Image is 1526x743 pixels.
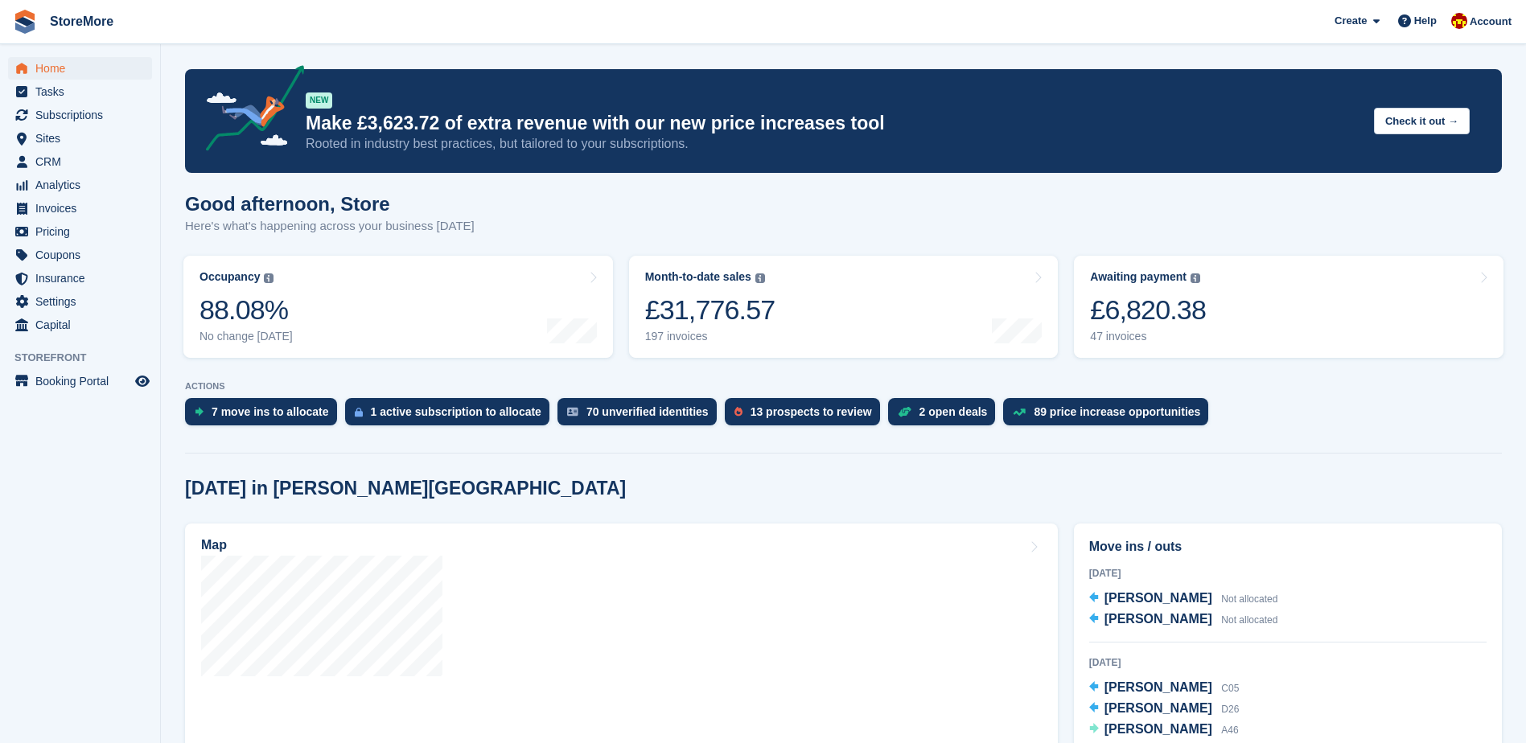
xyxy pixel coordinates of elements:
[8,290,152,313] a: menu
[1089,655,1487,670] div: [DATE]
[371,405,541,418] div: 1 active subscription to allocate
[43,8,120,35] a: StoreMore
[185,193,475,215] h1: Good afternoon, Store
[185,398,345,433] a: 7 move ins to allocate
[1089,566,1487,581] div: [DATE]
[306,112,1361,135] p: Make £3,623.72 of extra revenue with our new price increases tool
[345,398,557,433] a: 1 active subscription to allocate
[35,57,132,80] span: Home
[199,294,293,326] div: 88.08%
[8,57,152,80] a: menu
[35,314,132,336] span: Capital
[1104,722,1212,736] span: [PERSON_NAME]
[755,273,765,283] img: icon-info-grey-7440780725fd019a000dd9b08b2336e03edf1995a4989e88bcd33f0948082b44.svg
[192,65,305,157] img: price-adjustments-announcement-icon-8257ccfd72463d97f412b2fc003d46551f7dbcb40ab6d574587a9cd5c0d94...
[1104,701,1212,715] span: [PERSON_NAME]
[1089,610,1278,630] a: [PERSON_NAME] Not allocated
[8,80,152,103] a: menu
[306,92,332,109] div: NEW
[35,127,132,150] span: Sites
[35,174,132,196] span: Analytics
[185,478,626,499] h2: [DATE] in [PERSON_NAME][GEOGRAPHIC_DATA]
[8,174,152,196] a: menu
[306,135,1361,153] p: Rooted in industry best practices, but tailored to your subscriptions.
[898,406,911,417] img: deal-1b604bf984904fb50ccaf53a9ad4b4a5d6e5aea283cecdc64d6e3604feb123c2.svg
[1090,330,1206,343] div: 47 invoices
[1003,398,1216,433] a: 89 price increase opportunities
[1221,704,1239,715] span: D26
[919,405,988,418] div: 2 open deals
[1034,405,1200,418] div: 89 price increase opportunities
[8,127,152,150] a: menu
[1335,13,1367,29] span: Create
[8,197,152,220] a: menu
[35,290,132,313] span: Settings
[1090,270,1187,284] div: Awaiting payment
[1089,699,1240,720] a: [PERSON_NAME] D26
[35,80,132,103] span: Tasks
[8,150,152,173] a: menu
[1104,591,1212,605] span: [PERSON_NAME]
[629,256,1059,358] a: Month-to-date sales £31,776.57 197 invoices
[1090,294,1206,326] div: £6,820.38
[1470,14,1512,30] span: Account
[1089,720,1239,741] a: [PERSON_NAME] A46
[557,398,725,433] a: 70 unverified identities
[725,398,888,433] a: 13 prospects to review
[264,273,274,283] img: icon-info-grey-7440780725fd019a000dd9b08b2336e03edf1995a4989e88bcd33f0948082b44.svg
[1451,13,1467,29] img: Store More Team
[133,371,152,391] a: Preview store
[1221,725,1238,736] span: A46
[1104,612,1212,626] span: [PERSON_NAME]
[1013,408,1026,416] img: price_increase_opportunities-93ffe204e8149a01c8c9dc8f82e8f89637d9d84a8eef4429ea346261dce0b2c0.svg
[1374,108,1470,134] button: Check it out →
[1414,13,1437,29] span: Help
[8,370,152,392] a: menu
[8,244,152,266] a: menu
[35,104,132,126] span: Subscriptions
[35,267,132,289] span: Insurance
[13,10,37,34] img: stora-icon-8386f47178a22dfd0bd8f6a31ec36ba5ce8667c1dd55bd0f319d3a0aa187defe.svg
[199,330,293,343] div: No change [DATE]
[212,405,329,418] div: 7 move ins to allocate
[734,407,742,417] img: prospect-51fa495bee0391a8d652442698ab0144808aea92771e9ea1ae160a38d050c398.svg
[1104,680,1212,694] span: [PERSON_NAME]
[645,294,775,326] div: £31,776.57
[1221,614,1277,626] span: Not allocated
[35,220,132,243] span: Pricing
[183,256,613,358] a: Occupancy 88.08% No change [DATE]
[8,314,152,336] a: menu
[8,267,152,289] a: menu
[1221,683,1239,694] span: C05
[1089,537,1487,556] h2: Move ins / outs
[199,270,260,284] div: Occupancy
[35,150,132,173] span: CRM
[1089,589,1278,610] a: [PERSON_NAME] Not allocated
[1089,678,1240,699] a: [PERSON_NAME] C05
[185,217,475,236] p: Here's what's happening across your business [DATE]
[8,220,152,243] a: menu
[1191,273,1200,283] img: icon-info-grey-7440780725fd019a000dd9b08b2336e03edf1995a4989e88bcd33f0948082b44.svg
[567,407,578,417] img: verify_identity-adf6edd0f0f0b5bbfe63781bf79b02c33cf7c696d77639b501bdc392416b5a36.svg
[35,197,132,220] span: Invoices
[888,398,1004,433] a: 2 open deals
[35,370,132,392] span: Booking Portal
[586,405,709,418] div: 70 unverified identities
[1221,593,1277,605] span: Not allocated
[185,381,1502,392] p: ACTIONS
[1074,256,1503,358] a: Awaiting payment £6,820.38 47 invoices
[645,330,775,343] div: 197 invoices
[35,244,132,266] span: Coupons
[355,407,363,417] img: active_subscription_to_allocate_icon-d502201f5373d7db506a760aba3b589e785aa758c864c3986d89f69b8ff3...
[195,407,204,417] img: move_ins_to_allocate_icon-fdf77a2bb77ea45bf5b3d319d69a93e2d87916cf1d5bf7949dd705db3b84f3ca.svg
[645,270,751,284] div: Month-to-date sales
[201,538,227,552] h2: Map
[14,350,160,366] span: Storefront
[751,405,872,418] div: 13 prospects to review
[8,104,152,126] a: menu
